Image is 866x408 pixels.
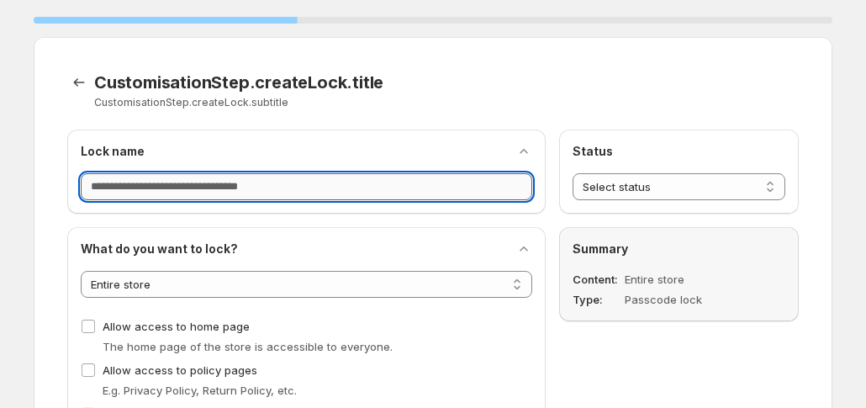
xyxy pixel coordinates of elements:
[103,363,257,377] span: Allow access to policy pages
[94,72,383,93] span: CustomisationStep.createLock.title
[573,291,621,308] dt: Type :
[103,384,297,397] span: E.g. Privacy Policy, Return Policy, etc.
[625,271,742,288] dd: Entire store
[625,291,742,308] dd: Passcode lock
[573,143,785,160] h2: Status
[67,71,91,94] button: CustomisationStep.backToTemplates
[81,241,238,257] h2: What do you want to lock?
[94,96,588,109] p: CustomisationStep.createLock.subtitle
[573,271,621,288] dt: Content :
[573,241,785,257] h2: Summary
[81,143,145,160] h2: Lock name
[103,340,393,353] span: The home page of the store is accessible to everyone.
[103,320,250,333] span: Allow access to home page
